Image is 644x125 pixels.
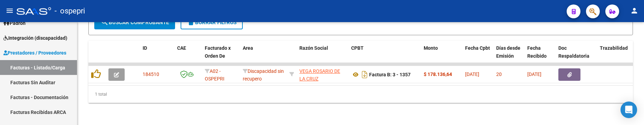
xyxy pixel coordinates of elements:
span: Buscar Comprobante [100,19,169,26]
span: A02 - OSPEPRI [205,68,224,82]
div: Open Intercom Messenger [621,102,637,118]
datatable-header-cell: CPBT [348,41,421,71]
div: 1 total [88,86,633,103]
div: 27300903040 [299,67,346,82]
span: Fecha Cpbt [465,45,490,51]
strong: Factura B: 3 - 1357 [369,72,411,77]
datatable-header-cell: ID [140,41,174,71]
mat-icon: delete [187,18,195,26]
span: Padrón [3,19,26,27]
mat-icon: search [100,18,109,26]
strong: $ 178.136,64 [424,71,452,77]
span: Doc Respaldatoria [558,45,589,59]
span: ID [143,45,147,51]
i: Descargar documento [360,69,369,80]
span: 20 [496,71,502,77]
datatable-header-cell: Monto [421,41,462,71]
button: Buscar Comprobante [94,16,175,29]
datatable-header-cell: Trazabilidad [597,41,638,71]
datatable-header-cell: Fecha Cpbt [462,41,493,71]
span: Prestadores / Proveedores [3,49,66,57]
span: Trazabilidad [600,45,628,51]
span: Fecha Recibido [527,45,547,59]
datatable-header-cell: Doc Respaldatoria [556,41,597,71]
span: CAE [177,45,186,51]
mat-icon: person [630,7,638,15]
datatable-header-cell: Días desde Emisión [493,41,525,71]
datatable-header-cell: Fecha Recibido [525,41,556,71]
span: - ospepri [55,3,85,19]
span: Monto [424,45,438,51]
datatable-header-cell: Area [240,41,287,71]
span: Area [243,45,253,51]
datatable-header-cell: Facturado x Orden De [202,41,240,71]
span: [DATE] [527,71,541,77]
span: CPBT [351,45,364,51]
mat-icon: menu [6,7,14,15]
span: VEGA ROSARIO DE LA CRUZ [299,68,340,82]
datatable-header-cell: CAE [174,41,202,71]
button: Borrar Filtros [181,16,243,29]
span: Facturado x Orden De [205,45,231,59]
span: Razón Social [299,45,328,51]
datatable-header-cell: Razón Social [297,41,348,71]
span: Discapacidad sin recupero [243,68,284,82]
span: Días desde Emisión [496,45,520,59]
span: [DATE] [465,71,479,77]
span: Integración (discapacidad) [3,34,67,42]
span: 184510 [143,71,159,77]
span: Borrar Filtros [187,19,237,26]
